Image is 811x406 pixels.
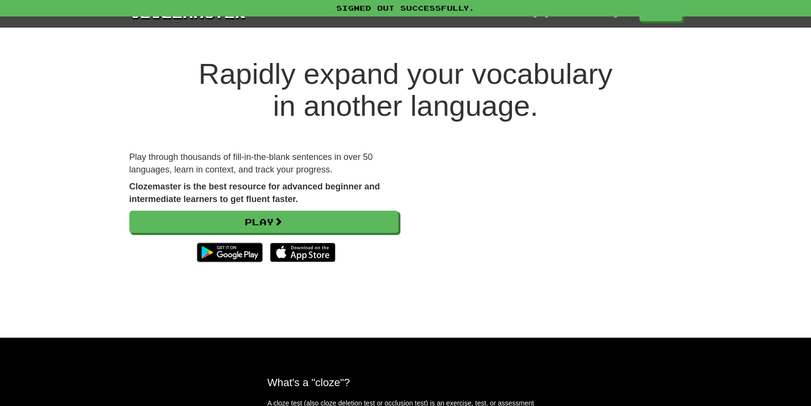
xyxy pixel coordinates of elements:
img: Get it on Google Play [192,238,267,267]
p: Play through thousands of fill-in-the-blank sentences in over 50 languages, learn in context, and... [129,151,398,176]
a: Play [129,211,398,233]
strong: Clozemaster is the best resource for advanced beginner and intermediate learners to get fluent fa... [129,182,380,204]
h2: What's a "cloze"? [268,376,544,389]
img: Download_on_the_App_Store_Badge_US-UK_135x40-25178aeef6eb6b83b96f5f2d004eda3bffbb37122de64afbaef7... [270,243,335,262]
